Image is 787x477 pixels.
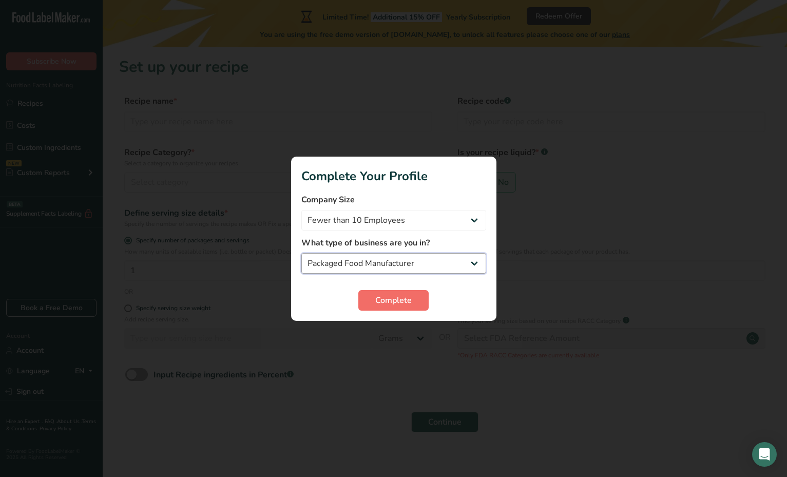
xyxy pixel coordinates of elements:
[301,167,486,185] h1: Complete Your Profile
[375,294,412,307] span: Complete
[301,194,486,206] label: Company Size
[301,237,486,249] label: What type of business are you in?
[752,442,777,467] div: Open Intercom Messenger
[358,290,429,311] button: Complete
